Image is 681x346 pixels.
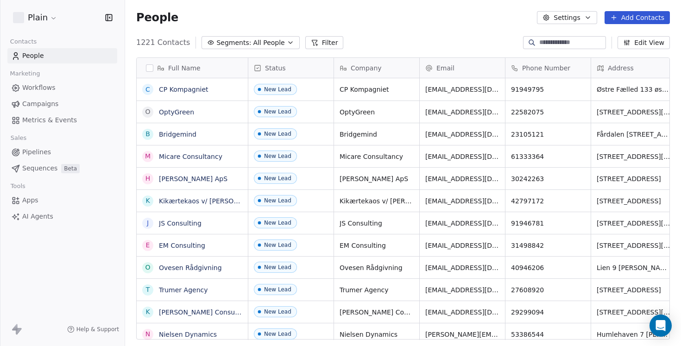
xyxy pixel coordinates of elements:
[511,174,585,183] span: 30242263
[6,131,31,145] span: Sales
[649,315,672,337] div: Open Intercom Messenger
[511,130,585,139] span: 23105121
[159,286,208,294] a: Trumer Agency
[340,130,414,139] span: Bridgemind
[159,108,194,116] a: OptyGreen
[264,86,291,93] div: New Lead
[67,326,119,333] a: Help & Support
[61,164,80,173] span: Beta
[145,263,150,272] div: O
[137,78,248,340] div: grid
[137,58,248,78] div: Full Name
[159,308,249,316] a: [PERSON_NAME] Consulting
[334,58,419,78] div: Company
[511,107,585,117] span: 22582075
[597,152,671,161] span: [STREET_ADDRESS][PERSON_NAME]
[136,11,178,25] span: People
[264,131,291,137] div: New Lead
[511,330,585,339] span: 53386544
[22,212,53,221] span: AI Agents
[511,241,585,250] span: 31498842
[264,308,291,315] div: New Lead
[22,51,44,61] span: People
[537,11,597,24] button: Settings
[159,153,222,160] a: Micare Consultancy
[159,264,222,271] a: Ovesen Rådgivning
[591,58,676,78] div: Address
[7,80,117,95] a: Workflows
[145,307,150,317] div: K
[420,58,505,78] div: Email
[264,220,291,226] div: New Lead
[597,174,671,183] span: [STREET_ADDRESS]
[264,153,291,159] div: New Lead
[7,96,117,112] a: Campaigns
[253,38,284,48] span: All People
[511,308,585,317] span: 29299094
[597,330,671,339] span: Humlehaven 7 [PERSON_NAME], [PERSON_NAME][STREET_ADDRESS]
[145,107,150,117] div: O
[340,85,414,94] span: CP Kompagniet
[264,197,291,204] div: New Lead
[145,129,150,139] div: B
[7,209,117,224] a: AI Agents
[22,115,77,125] span: Metrics & Events
[425,263,499,272] span: [EMAIL_ADDRESS][DOMAIN_NAME]
[618,36,670,49] button: Edit View
[265,63,286,73] span: Status
[522,63,570,73] span: Phone Number
[136,37,190,48] span: 1221 Contacts
[608,63,634,73] span: Address
[264,331,291,337] div: New Lead
[511,219,585,228] span: 91946781
[264,264,291,271] div: New Lead
[159,220,202,227] a: JS Consulting
[340,219,414,228] span: JS Consulting
[264,175,291,182] div: New Lead
[159,197,263,205] a: Kikærtekaos v/ [PERSON_NAME]
[7,193,117,208] a: Apps
[7,48,117,63] a: People
[425,130,499,139] span: [EMAIL_ADDRESS][DOMAIN_NAME]
[11,10,59,25] button: Plain
[511,196,585,206] span: 42797172
[340,196,414,206] span: Kikærtekaos v/ [PERSON_NAME]
[264,286,291,293] div: New Lead
[340,174,414,183] span: [PERSON_NAME] ApS
[511,152,585,161] span: 61333364
[425,241,499,250] span: [EMAIL_ADDRESS][DOMAIN_NAME]
[264,242,291,248] div: New Lead
[605,11,670,24] button: Add Contacts
[146,285,150,295] div: T
[425,85,499,94] span: [EMAIL_ADDRESS][DOMAIN_NAME]
[597,107,671,117] span: [STREET_ADDRESS][PERSON_NAME]
[351,63,382,73] span: Company
[22,164,57,173] span: Sequences
[22,99,58,109] span: Campaigns
[159,242,205,249] a: EM Consulting
[264,108,291,115] div: New Lead
[7,161,117,176] a: SequencesBeta
[425,107,499,117] span: [EMAIL_ADDRESS][DOMAIN_NAME]
[22,83,56,93] span: Workflows
[597,263,671,272] span: Lien 9 [PERSON_NAME], Hjørring, 9800
[597,219,671,228] span: [STREET_ADDRESS][PERSON_NAME]
[216,38,251,48] span: Segments:
[76,326,119,333] span: Help & Support
[7,145,117,160] a: Pipelines
[145,174,151,183] div: H
[159,131,196,138] a: Bridgemind
[340,107,414,117] span: OptyGreen
[6,35,41,49] span: Contacts
[6,67,44,81] span: Marketing
[340,263,414,272] span: Ovesen Rådgivning
[6,179,29,193] span: Tools
[146,240,150,250] div: E
[340,285,414,295] span: Trumer Agency
[7,113,117,128] a: Metrics & Events
[159,331,217,338] a: Nielsen Dynamics
[145,196,150,206] div: K
[425,174,499,183] span: [EMAIL_ADDRESS][DOMAIN_NAME]
[505,58,591,78] div: Phone Number
[145,151,151,161] div: M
